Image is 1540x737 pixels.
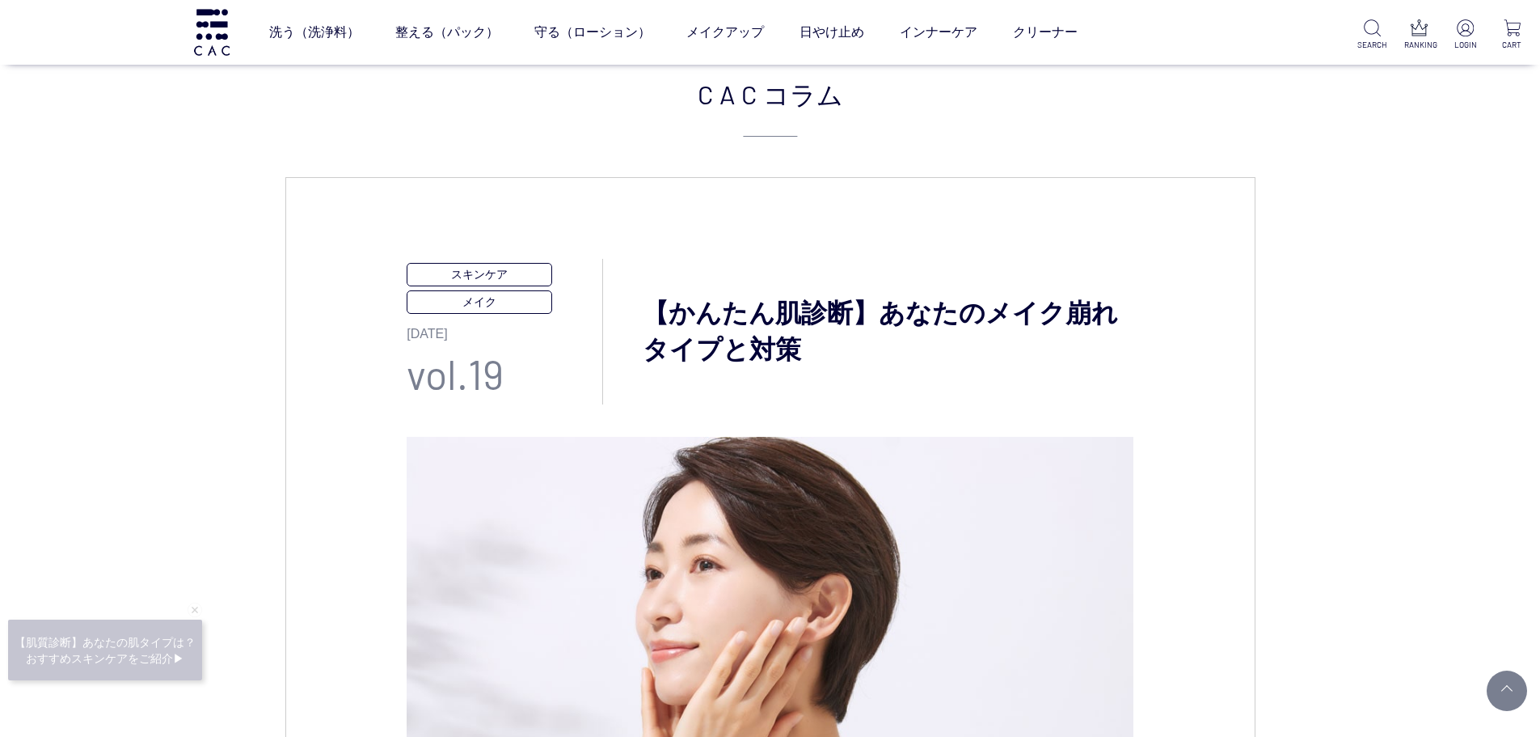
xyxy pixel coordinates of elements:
[1013,10,1078,55] a: クリーナー
[395,10,499,55] a: 整える（パック）
[1404,39,1434,51] p: RANKING
[1404,19,1434,51] a: RANKING
[1450,39,1480,51] p: LOGIN
[603,295,1133,368] h3: 【かんたん肌診断】あなたのメイク崩れタイプと対策
[900,10,977,55] a: インナーケア
[269,10,360,55] a: 洗う（洗浄料）
[285,74,1255,137] h2: CAC
[800,10,864,55] a: 日やけ止め
[534,10,651,55] a: 守る（ローション）
[407,290,552,314] p: メイク
[686,10,764,55] a: メイクアップ
[192,9,232,55] img: logo
[1357,39,1387,51] p: SEARCH
[1497,39,1527,51] p: CART
[1450,19,1480,51] a: LOGIN
[763,74,843,113] span: コラム
[407,263,552,286] p: スキンケア
[1357,19,1387,51] a: SEARCH
[1497,19,1527,51] a: CART
[407,314,602,344] p: [DATE]
[407,344,602,405] p: vol.19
